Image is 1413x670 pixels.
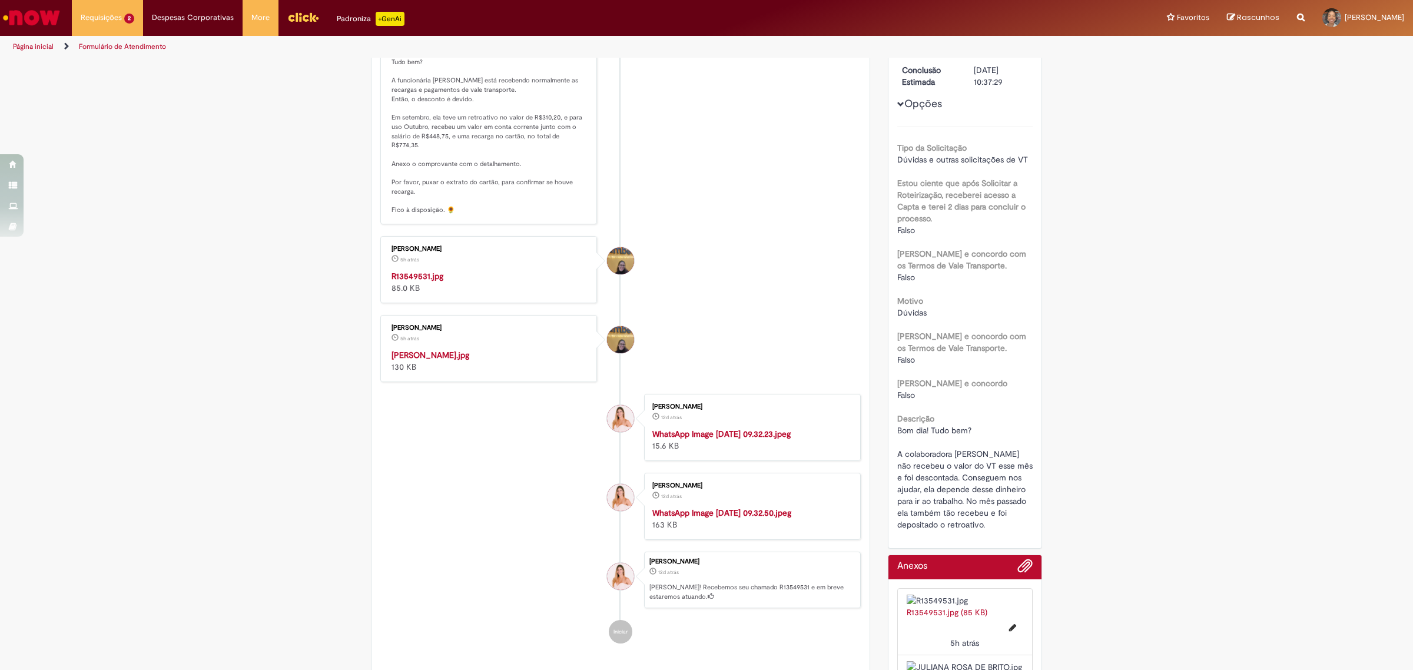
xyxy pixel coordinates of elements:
span: [PERSON_NAME] [1345,12,1404,22]
time: 30/09/2025 13:48:35 [400,335,419,342]
span: Bom dia! Tudo bem? A colaboradora [PERSON_NAME] não recebeu o valor do VT esse mês e foi desconta... [897,425,1035,530]
p: [PERSON_NAME], boa tarde! Tudo bem? A funcionária [PERSON_NAME] está recebendo normalmente as rec... [392,48,588,215]
b: Estou ciente que após Solicitar a Roteirização, receberei acesso a Capta e terei 2 dias para conc... [897,178,1026,224]
span: 5h atrás [950,638,979,648]
span: Falso [897,225,915,236]
span: Dúvidas e outras solicitações de VT [897,154,1028,165]
span: Falso [897,272,915,283]
button: Editar nome de arquivo R13549531.jpg [1002,618,1023,637]
div: [PERSON_NAME] [652,482,848,489]
a: WhatsApp Image [DATE] 09.32.23.jpeg [652,429,791,439]
time: 19/09/2025 09:36:51 [661,493,682,500]
img: click_logo_yellow_360x200.png [287,8,319,26]
p: +GenAi [376,12,404,26]
div: 85.0 KB [392,270,588,294]
b: [PERSON_NAME] e concordo com os Termos de Vale Transporte. [897,331,1026,353]
span: Falso [897,390,915,400]
b: [PERSON_NAME] e concordo [897,378,1007,389]
a: Formulário de Atendimento [79,42,166,51]
a: WhatsApp Image [DATE] 09.32.50.jpeg [652,508,791,518]
a: [PERSON_NAME].jpg [392,350,469,360]
span: Despesas Corporativas [152,12,234,24]
span: Requisições [81,12,122,24]
span: 12d atrás [974,47,1005,58]
span: 12d atrás [661,414,682,421]
div: [PERSON_NAME] [652,403,848,410]
img: R13549531.jpg [907,595,1024,606]
span: 5h atrás [400,335,419,342]
span: 5h atrás [400,256,419,263]
div: [DATE] 10:37:29 [974,64,1029,88]
time: 19/09/2025 09:36:59 [661,414,682,421]
span: 12d atrás [658,569,679,576]
time: 19/09/2025 09:37:20 [974,47,1005,58]
div: 163 KB [652,507,848,530]
span: Falso [897,354,915,365]
div: Luise Almeida Reusch [607,484,634,511]
img: ServiceNow [1,6,62,29]
div: [PERSON_NAME] [392,246,588,253]
dt: Conclusão Estimada [893,64,966,88]
span: Rascunhos [1237,12,1279,23]
b: [PERSON_NAME] e concordo com os Termos de Vale Transporte. [897,248,1026,271]
span: 12d atrás [661,493,682,500]
span: Dúvidas [897,307,927,318]
a: R13549531.jpg (85 KB) [907,607,987,618]
a: R13549531.jpg [392,271,443,281]
time: 30/09/2025 13:50:07 [950,638,979,648]
b: Motivo [897,296,923,306]
b: Descrição [897,413,934,424]
div: [PERSON_NAME] [649,558,854,565]
div: Luise Almeida Reusch [607,563,634,590]
time: 19/09/2025 09:37:20 [658,569,679,576]
a: Página inicial [13,42,54,51]
ul: Histórico de tíquete [380,1,861,655]
span: 2 [124,14,134,24]
div: Amanda De Campos Gomes Do Nascimento [607,326,634,353]
div: Amanda De Campos Gomes Do Nascimento [607,247,634,274]
b: Tipo da Solicitação [897,142,967,153]
div: Padroniza [337,12,404,26]
div: [PERSON_NAME] [392,324,588,331]
time: 30/09/2025 13:50:07 [400,256,419,263]
div: 15.6 KB [652,428,848,452]
button: Adicionar anexos [1017,558,1033,579]
h2: Anexos [897,561,927,572]
a: Rascunhos [1227,12,1279,24]
ul: Trilhas de página [9,36,933,58]
span: Favoritos [1177,12,1209,24]
div: 130 KB [392,349,588,373]
div: Luise Almeida Reusch [607,405,634,432]
span: More [251,12,270,24]
p: [PERSON_NAME]! Recebemos seu chamado R13549531 e em breve estaremos atuando. [649,583,854,601]
li: Luise Almeida Reusch [380,552,861,608]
